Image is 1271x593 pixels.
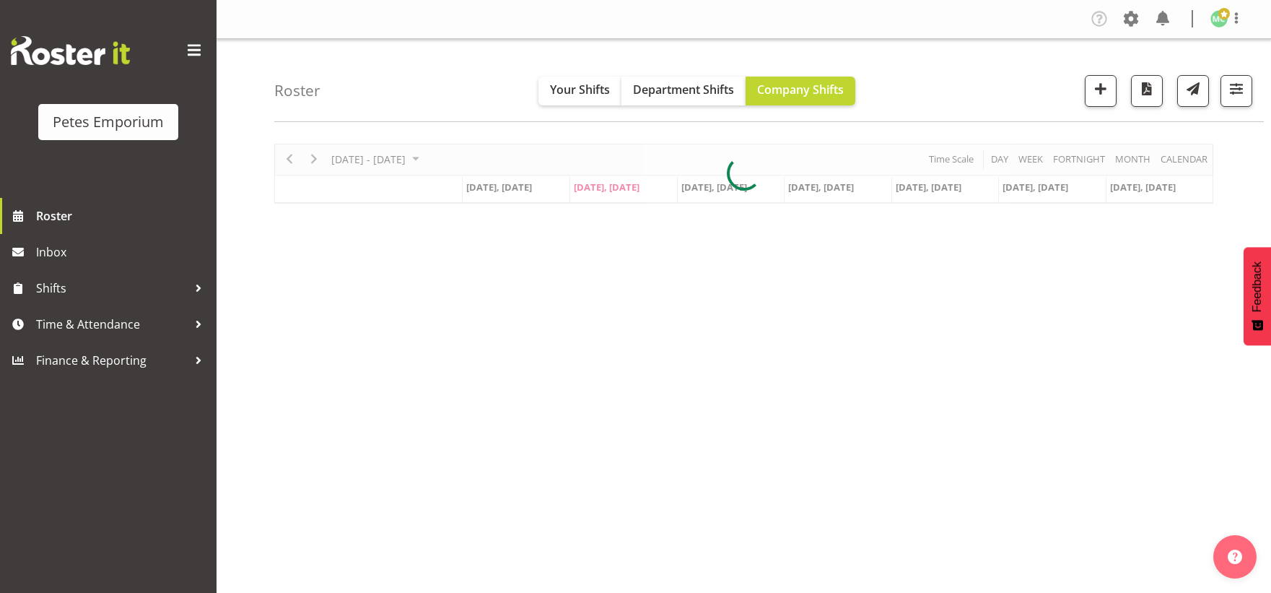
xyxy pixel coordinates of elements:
[36,241,209,263] span: Inbox
[36,277,188,299] span: Shifts
[1228,550,1242,564] img: help-xxl-2.png
[36,205,209,227] span: Roster
[11,36,130,65] img: Rosterit website logo
[274,82,320,99] h4: Roster
[36,350,188,371] span: Finance & Reporting
[746,77,855,105] button: Company Shifts
[1220,75,1252,107] button: Filter Shifts
[1131,75,1163,107] button: Download a PDF of the roster according to the set date range.
[1085,75,1117,107] button: Add a new shift
[1244,247,1271,345] button: Feedback - Show survey
[633,82,734,98] span: Department Shifts
[621,77,746,105] button: Department Shifts
[550,82,610,98] span: Your Shifts
[1251,261,1264,312] span: Feedback
[1177,75,1209,107] button: Send a list of all shifts for the selected filtered period to all rostered employees.
[757,82,844,98] span: Company Shifts
[538,77,621,105] button: Your Shifts
[1210,10,1228,27] img: melissa-cowen2635.jpg
[53,111,164,133] div: Petes Emporium
[36,313,188,335] span: Time & Attendance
